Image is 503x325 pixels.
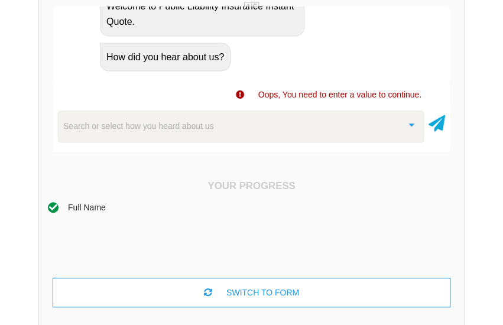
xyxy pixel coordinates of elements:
[100,43,231,71] div: How did you hear about us?
[48,180,455,192] h4: Your Progress
[53,278,450,308] div: SWITCH TO FORM
[63,118,214,132] span: Search or select how you heard about us
[258,90,421,99] span: Oops, You need to enter a value to continue.
[68,201,106,214] div: Full Name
